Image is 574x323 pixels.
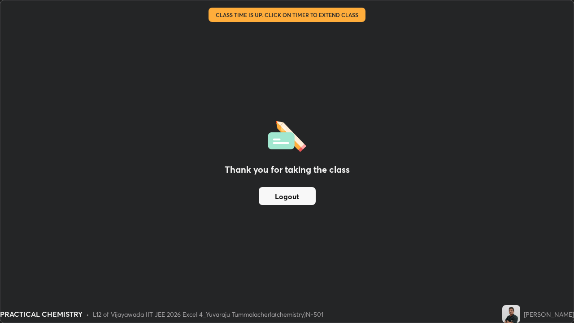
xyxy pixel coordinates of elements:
img: c547916ed39d4cb9837da95068f59e5d.jpg [502,305,520,323]
div: • [86,310,89,319]
img: offlineFeedback.1438e8b3.svg [268,118,306,152]
div: [PERSON_NAME] [524,310,574,319]
h2: Thank you for taking the class [225,163,350,176]
button: Logout [259,187,316,205]
div: L12 of Vijayawada IIT JEE 2026 Excel 4_Yuvaraju Tummalacherla(chemistry)N-501 [93,310,323,319]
